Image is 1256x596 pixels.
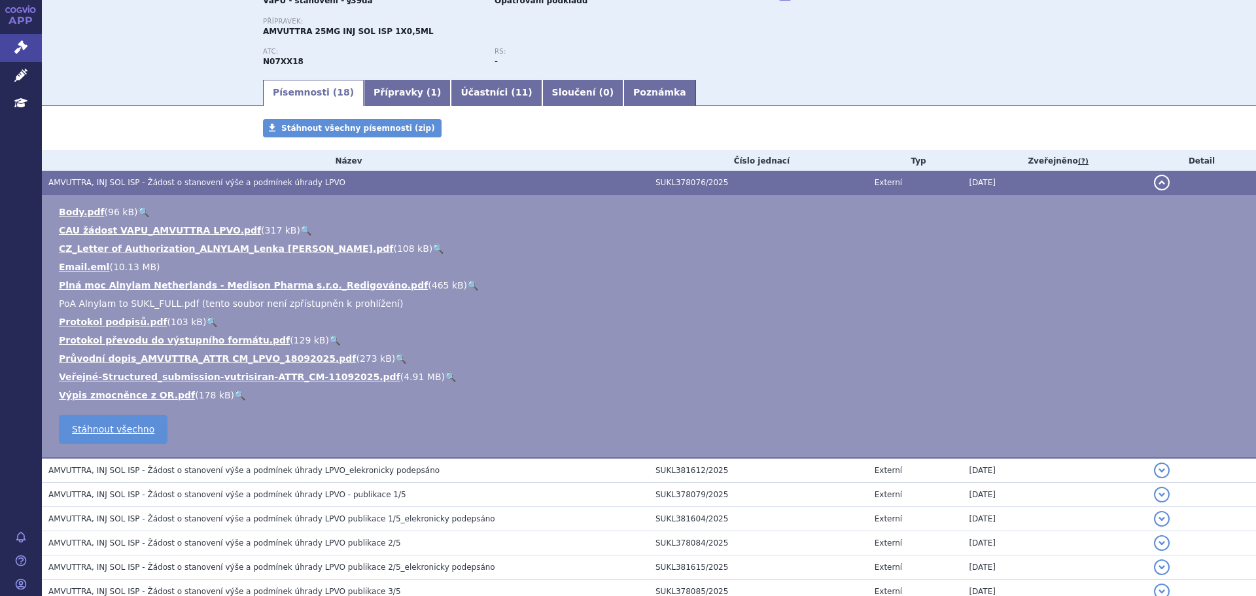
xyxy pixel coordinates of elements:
span: AMVUTTRA 25MG INJ SOL ISP 1X0,5ML [263,27,434,36]
td: [DATE] [962,555,1147,580]
span: AMVUTTRA, INJ SOL ISP - Žádost o stanovení výše a podmínek úhrady LPVO publikace 3/5 [48,587,401,596]
a: 🔍 [395,353,406,364]
a: Účastníci (11) [451,80,542,106]
th: Typ [868,151,963,171]
a: Protokol podpisů.pdf [59,317,167,327]
li: ( ) [59,279,1243,292]
li: ( ) [59,242,1243,255]
a: Stáhnout všechno [59,415,167,444]
span: 11 [515,87,528,97]
a: Body.pdf [59,207,105,217]
a: Veřejné-Structured_submission-vutrisiran-ATTR_CM-11092025.pdf [59,372,400,382]
td: SUKL381615/2025 [649,555,868,580]
span: 465 kB [432,280,464,290]
a: Písemnosti (18) [263,80,364,106]
span: 4.91 MB [404,372,441,382]
span: AMVUTTRA, INJ SOL ISP - Žádost o stanovení výše a podmínek úhrady LPVO publikace 2/5_elekronicky ... [48,563,495,572]
span: AMVUTTRA, INJ SOL ISP - Žádost o stanovení výše a podmínek úhrady LPVO - publikace 1/5 [48,490,406,499]
a: 🔍 [206,317,217,327]
span: 129 kB [294,335,326,345]
span: 178 kB [199,390,231,400]
a: 🔍 [138,207,149,217]
li: ( ) [59,370,1243,383]
span: 317 kB [265,225,297,236]
a: Sloučení (0) [542,80,623,106]
li: ( ) [59,352,1243,365]
span: 18 [337,87,349,97]
td: SUKL378084/2025 [649,531,868,555]
p: Přípravek: [263,18,726,26]
button: detail [1154,463,1170,478]
strong: - [495,57,498,66]
span: 10.13 MB [113,262,156,272]
th: Číslo jednací [649,151,868,171]
a: Stáhnout všechny písemnosti (zip) [263,119,442,137]
td: [DATE] [962,171,1147,195]
span: PoA Alnylam to SUKL_FULL.pdf (tento soubor není zpřístupněn k prohlížení) [59,298,403,309]
li: ( ) [59,389,1243,402]
p: ATC: [263,48,481,56]
span: Externí [875,466,902,475]
th: Název [42,151,649,171]
span: Externí [875,514,902,523]
td: [DATE] [962,531,1147,555]
button: detail [1154,175,1170,190]
span: AMVUTTRA, INJ SOL ISP - Žádost o stanovení výše a podmínek úhrady LPVO_elekronicky podepsáno [48,466,440,475]
span: Externí [875,178,902,187]
td: SUKL378079/2025 [649,483,868,507]
a: 🔍 [329,335,340,345]
th: Zveřejněno [962,151,1147,171]
li: ( ) [59,334,1243,347]
a: Výpis zmocněnce z OR.pdf [59,390,195,400]
strong: VUTRISIRAN [263,57,304,66]
span: AMVUTTRA, INJ SOL ISP - Žádost o stanovení výše a podmínek úhrady LPVO publikace 1/5_elekronicky ... [48,514,495,523]
button: detail [1154,559,1170,575]
span: Externí [875,490,902,499]
span: Externí [875,587,902,596]
a: CZ_Letter of Authorization_ALNYLAM_Lenka [PERSON_NAME].pdf [59,243,393,254]
li: ( ) [59,315,1243,328]
th: Detail [1147,151,1256,171]
td: SUKL381612/2025 [649,458,868,483]
p: RS: [495,48,713,56]
a: Plná moc Alnylam Netherlands - Medison Pharma s.r.o._Redigováno.pdf [59,280,428,290]
a: CAU žádost VAPU_AMVUTTRA LPVO.pdf [59,225,261,236]
li: ( ) [59,260,1243,273]
span: Stáhnout všechny písemnosti (zip) [281,124,435,133]
li: ( ) [59,224,1243,237]
span: AMVUTTRA, INJ SOL ISP - Žádost o stanovení výše a podmínek úhrady LPVO [48,178,345,187]
button: detail [1154,535,1170,551]
a: 🔍 [432,243,444,254]
li: ( ) [59,205,1243,219]
a: Protokol převodu do výstupního formátu.pdf [59,335,290,345]
a: 🔍 [467,280,478,290]
td: SUKL381604/2025 [649,507,868,531]
td: [DATE] [962,483,1147,507]
a: 🔍 [300,225,311,236]
td: [DATE] [962,458,1147,483]
a: 🔍 [234,390,245,400]
td: SUKL378076/2025 [649,171,868,195]
span: 108 kB [397,243,429,254]
span: 1 [430,87,437,97]
a: 🔍 [445,372,456,382]
span: 103 kB [171,317,203,327]
span: Externí [875,563,902,572]
span: 273 kB [360,353,392,364]
button: detail [1154,487,1170,502]
a: Email.eml [59,262,109,272]
span: AMVUTTRA, INJ SOL ISP - Žádost o stanovení výše a podmínek úhrady LPVO publikace 2/5 [48,538,401,548]
a: Průvodní dopis_AMVUTTRA_ATTR CM_LPVO_18092025.pdf [59,353,356,364]
span: 0 [603,87,610,97]
span: Externí [875,538,902,548]
button: detail [1154,511,1170,527]
abbr: (?) [1078,157,1089,166]
a: Poznámka [623,80,696,106]
td: [DATE] [962,507,1147,531]
span: 96 kB [108,207,134,217]
a: Přípravky (1) [364,80,451,106]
